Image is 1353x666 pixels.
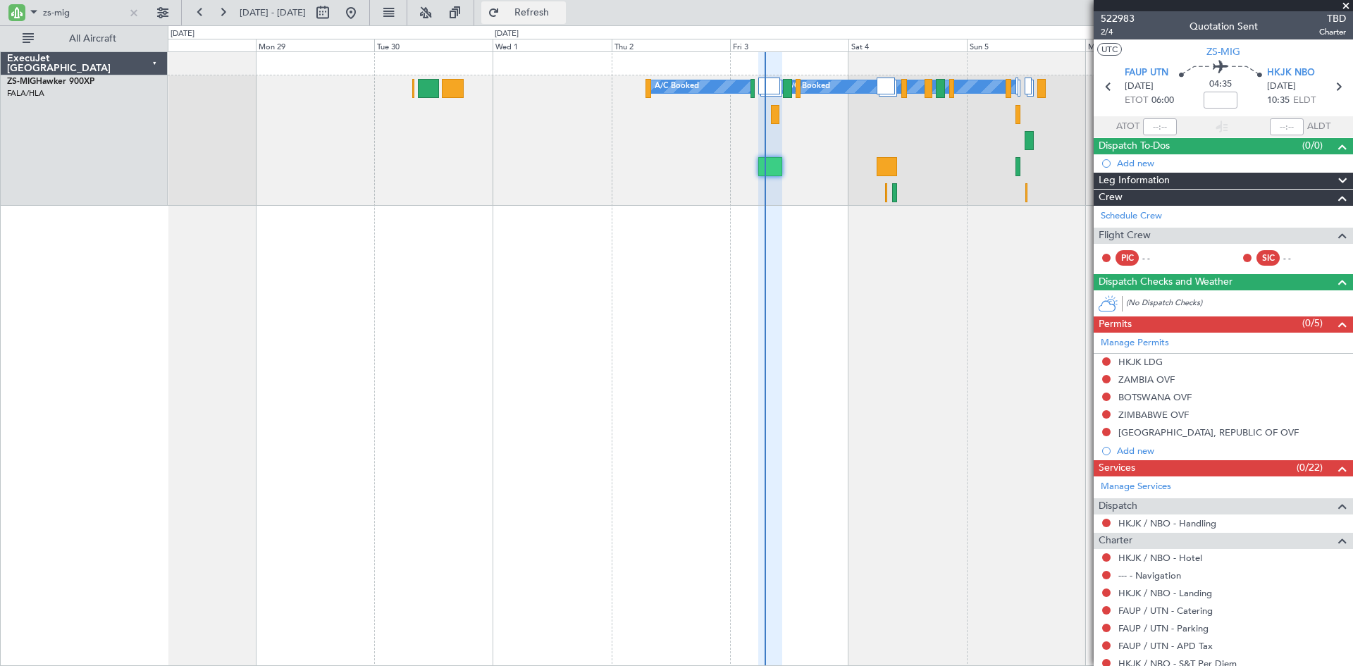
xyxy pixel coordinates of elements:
[495,28,519,40] div: [DATE]
[43,2,124,23] input: A/C (Reg. or Type)
[848,39,967,51] div: Sat 4
[1118,391,1192,403] div: BOTSWANA OVF
[1116,120,1139,134] span: ATOT
[1101,209,1162,223] a: Schedule Crew
[1190,19,1258,34] div: Quotation Sent
[1256,250,1280,266] div: SIC
[1118,605,1213,617] a: FAUP / UTN - Catering
[1302,316,1323,331] span: (0/5)
[7,78,94,86] a: ZS-MIGHawker 900XP
[1319,26,1346,38] span: Charter
[1267,80,1296,94] span: [DATE]
[655,76,699,97] div: A/C Booked
[1118,374,1175,386] div: ZAMBIA OVF
[1302,138,1323,153] span: (0/0)
[1099,533,1132,549] span: Charter
[1099,316,1132,333] span: Permits
[1267,66,1315,80] span: HKJK NBO
[1297,460,1323,475] span: (0/22)
[1101,336,1169,350] a: Manage Permits
[502,8,562,18] span: Refresh
[1267,94,1290,108] span: 10:35
[1101,480,1171,494] a: Manage Services
[1126,297,1353,312] div: (No Dispatch Checks)
[1118,517,1216,529] a: HKJK / NBO - Handling
[1118,569,1181,581] a: --- - Navigation
[37,34,149,44] span: All Aircraft
[1125,66,1168,80] span: FAUP UTN
[1118,426,1299,438] div: [GEOGRAPHIC_DATA], REPUBLIC OF OVF
[1099,190,1123,206] span: Crew
[493,39,611,51] div: Wed 1
[967,39,1085,51] div: Sun 5
[1085,39,1204,51] div: Mon 6
[256,39,374,51] div: Mon 29
[1118,552,1202,564] a: HKJK / NBO - Hotel
[1206,44,1240,59] span: ZS-MIG
[481,1,566,24] button: Refresh
[1099,274,1232,290] span: Dispatch Checks and Weather
[7,78,36,86] span: ZS-MIG
[1101,26,1135,38] span: 2/4
[1319,11,1346,26] span: TBD
[374,39,493,51] div: Tue 30
[1283,252,1315,264] div: - -
[612,39,730,51] div: Thu 2
[1118,409,1189,421] div: ZIMBABWE OVF
[1117,445,1346,457] div: Add new
[7,88,44,99] a: FALA/HLA
[1118,622,1209,634] a: FAUP / UTN - Parking
[1142,252,1174,264] div: - -
[171,28,194,40] div: [DATE]
[1307,120,1330,134] span: ALDT
[1151,94,1174,108] span: 06:00
[240,6,306,19] span: [DATE] - [DATE]
[1125,94,1148,108] span: ETOT
[1118,587,1212,599] a: HKJK / NBO - Landing
[1125,80,1154,94] span: [DATE]
[786,76,830,97] div: A/C Booked
[1097,43,1122,56] button: UTC
[730,39,848,51] div: Fri 3
[1116,250,1139,266] div: PIC
[1293,94,1316,108] span: ELDT
[1099,173,1170,189] span: Leg Information
[1209,78,1232,92] span: 04:35
[16,27,153,50] button: All Aircraft
[1101,11,1135,26] span: 522983
[137,39,256,51] div: Sun 28
[1117,157,1346,169] div: Add new
[1118,356,1163,368] div: HKJK LDG
[1118,640,1213,652] a: FAUP / UTN - APD Tax
[1099,228,1151,244] span: Flight Crew
[1099,138,1170,154] span: Dispatch To-Dos
[1099,460,1135,476] span: Services
[1099,498,1137,514] span: Dispatch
